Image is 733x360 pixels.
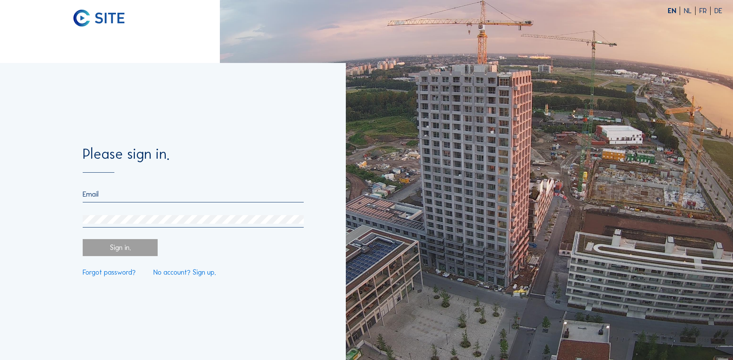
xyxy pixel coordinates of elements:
[699,7,711,14] div: FR
[153,269,216,276] a: No account? Sign up.
[83,269,136,276] a: Forgot password?
[83,239,157,256] div: Sign in.
[83,147,304,173] div: Please sign in.
[73,10,125,27] img: C-SITE logo
[83,190,304,199] input: Email
[668,7,680,14] div: EN
[714,7,722,14] div: DE
[684,7,696,14] div: NL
